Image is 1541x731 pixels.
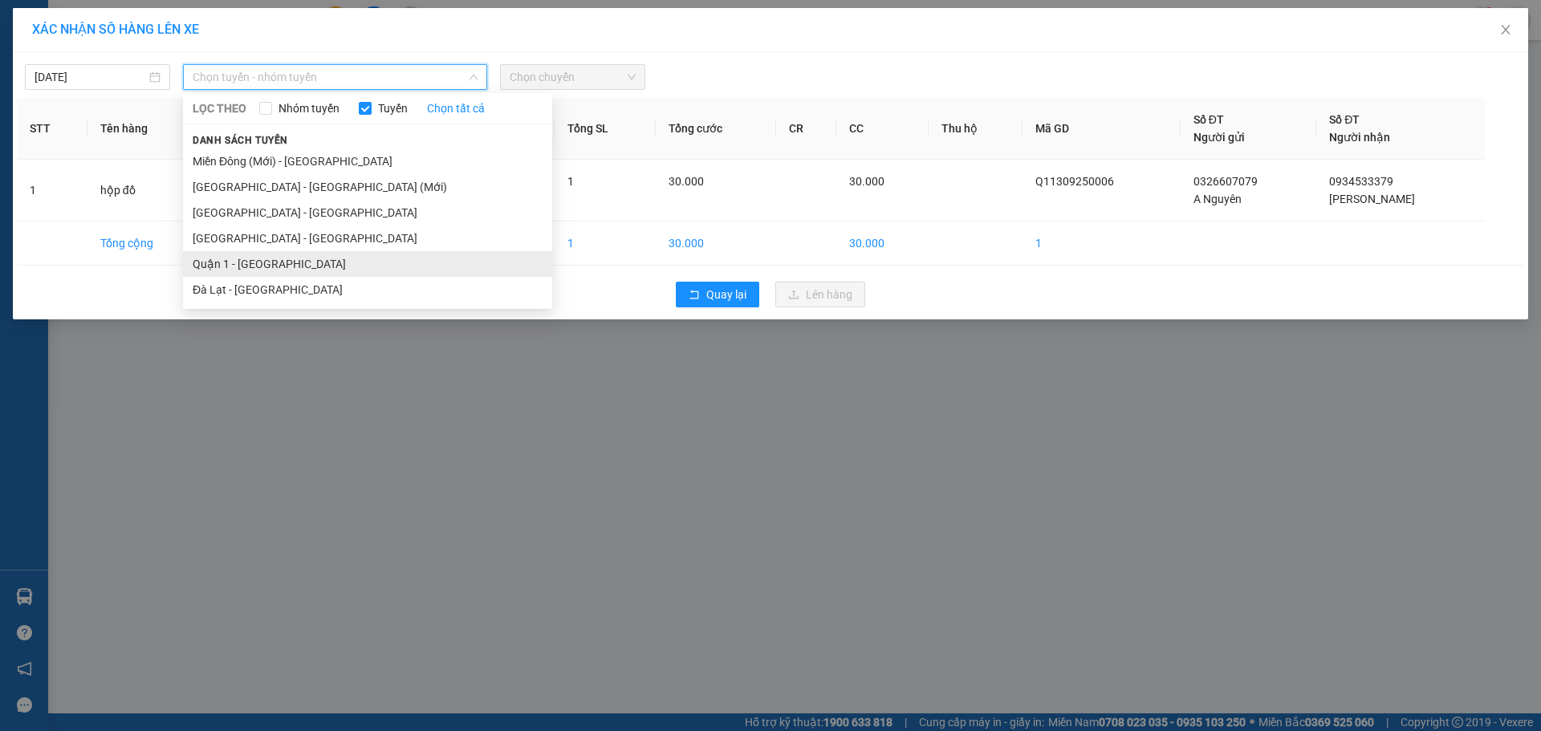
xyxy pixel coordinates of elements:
[1023,98,1181,160] th: Mã GD
[183,251,552,277] li: Quận 1 - [GEOGRAPHIC_DATA]
[32,22,199,37] span: XÁC NHẬN SỐ HÀNG LÊN XE
[776,98,837,160] th: CR
[836,98,929,160] th: CC
[1483,8,1528,53] button: Close
[469,72,478,82] span: down
[17,98,87,160] th: STT
[87,221,206,266] td: Tổng cộng
[555,98,656,160] th: Tổng SL
[656,221,776,266] td: 30.000
[669,175,704,188] span: 30.000
[929,98,1023,160] th: Thu hộ
[1193,131,1245,144] span: Người gửi
[1499,23,1512,36] span: close
[1193,113,1224,126] span: Số ĐT
[183,200,552,225] li: [GEOGRAPHIC_DATA] - [GEOGRAPHIC_DATA]
[183,225,552,251] li: [GEOGRAPHIC_DATA] - [GEOGRAPHIC_DATA]
[1023,221,1181,266] td: 1
[1329,175,1393,188] span: 0934533379
[193,65,478,89] span: Chọn tuyến - nhóm tuyến
[1035,175,1114,188] span: Q11309250006
[1193,193,1242,205] span: A Nguyên
[193,99,246,117] span: LỌC THEO
[183,148,552,174] li: Miền Đông (Mới) - [GEOGRAPHIC_DATA]
[836,221,929,266] td: 30.000
[689,289,700,302] span: rollback
[656,98,776,160] th: Tổng cước
[427,99,485,117] a: Chọn tất cả
[706,286,746,303] span: Quay lại
[35,68,146,86] input: 13/09/2025
[87,98,206,160] th: Tên hàng
[676,282,759,307] button: rollbackQuay lại
[1329,113,1360,126] span: Số ĐT
[1329,193,1415,205] span: [PERSON_NAME]
[183,133,298,148] span: Danh sách tuyến
[183,277,552,303] li: Đà Lạt - [GEOGRAPHIC_DATA]
[87,160,206,221] td: hộp đồ
[372,99,414,117] span: Tuyến
[272,99,346,117] span: Nhóm tuyến
[567,175,574,188] span: 1
[17,160,87,221] td: 1
[1329,131,1390,144] span: Người nhận
[555,221,656,266] td: 1
[775,282,865,307] button: uploadLên hàng
[849,175,884,188] span: 30.000
[183,174,552,200] li: [GEOGRAPHIC_DATA] - [GEOGRAPHIC_DATA] (Mới)
[1193,175,1258,188] span: 0326607079
[510,65,636,89] span: Chọn chuyến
